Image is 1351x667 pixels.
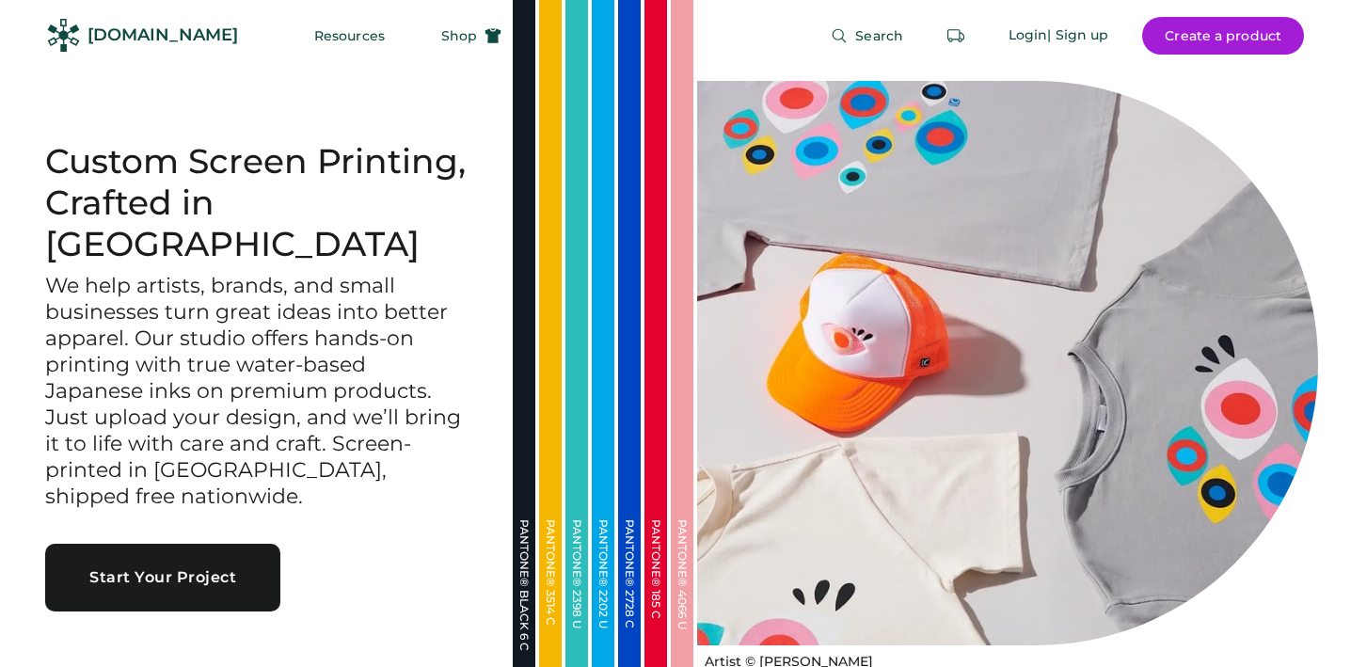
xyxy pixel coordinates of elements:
[45,273,468,509] h3: We help artists, brands, and small businesses turn great ideas into better apparel. Our studio of...
[419,17,524,55] button: Shop
[1009,26,1048,45] div: Login
[937,17,975,55] button: Retrieve an order
[87,24,238,47] div: [DOMAIN_NAME]
[441,29,477,42] span: Shop
[45,544,280,611] button: Start Your Project
[45,141,468,265] h1: Custom Screen Printing, Crafted in [GEOGRAPHIC_DATA]
[1142,17,1304,55] button: Create a product
[292,17,407,55] button: Resources
[808,17,926,55] button: Search
[1047,26,1108,45] div: | Sign up
[47,19,80,52] img: Rendered Logo - Screens
[855,29,903,42] span: Search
